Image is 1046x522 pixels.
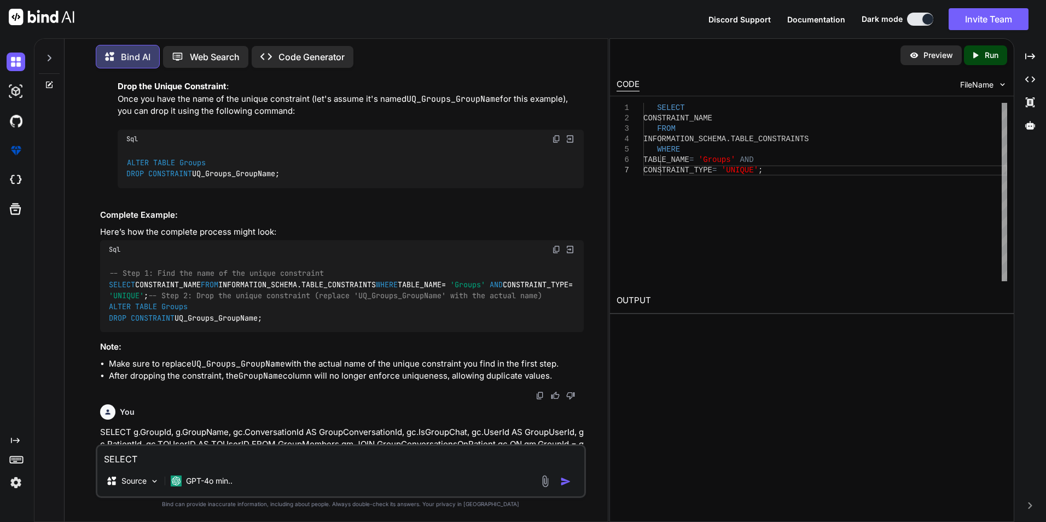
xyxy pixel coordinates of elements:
img: dislike [566,391,575,400]
h3: Note: [100,341,584,353]
img: attachment [539,475,551,488]
div: 2 [617,113,629,124]
img: preview [909,50,919,60]
li: After dropping the constraint, the column will no longer enforce uniqueness, allowing duplicate v... [109,370,584,382]
p: Bind AI [121,50,150,63]
img: copy [552,245,561,254]
div: 5 [617,144,629,155]
img: settings [7,473,25,492]
span: . [726,135,730,143]
span: DROP [109,313,126,323]
span: -- Step 1: Find the name of the unique constraint [109,268,324,278]
div: 4 [617,134,629,144]
img: like [551,391,560,400]
img: Open in Browser [565,245,575,254]
span: 'UNIQUE' [722,166,758,175]
span: CONSTRAINT [131,313,175,323]
span: Sql [109,245,120,254]
p: SELECT g.GroupId, g.GroupName, gc.ConversationId AS GroupConversationId, gc.IsGroupChat, gc.UserI... [100,426,584,513]
span: = [689,155,694,164]
div: 1 [617,103,629,113]
span: SELECT [657,103,684,112]
span: Dark mode [862,14,903,25]
p: : Once you have the name of the unique constraint (let's assume it's named for this example), you... [118,80,584,118]
h3: Complete Example: [100,209,584,222]
span: CONSTRAINT_TYPE [643,166,712,175]
p: Preview [923,50,953,61]
span: FROM [657,124,676,133]
code: GroupName [239,370,283,381]
img: GPT-4o mini [171,475,182,486]
code: UQ_Groups_GroupName [191,358,285,369]
img: darkChat [7,53,25,71]
span: AND [740,155,753,164]
span: -- Step 2: Drop the unique constraint (replace 'UQ_Groups_GroupName' with the actual name) [148,291,542,300]
span: 'Groups' [699,155,735,164]
img: githubDark [7,112,25,130]
span: AND [490,280,503,289]
h6: You [120,407,135,417]
span: Documentation [787,15,845,24]
img: copy [552,135,561,143]
div: 3 [617,124,629,134]
img: darkAi-studio [7,82,25,101]
img: Open in Browser [565,134,575,144]
p: Source [121,475,147,486]
code: UQ_Groups_GroupName; [126,157,280,179]
span: Sql [126,135,138,143]
span: ALTER TABLE [109,302,157,312]
button: Invite Team [949,8,1028,30]
span: TABLE_NAME [643,155,689,164]
span: ALTER TABLE [127,158,175,167]
span: CONSTRAINT_NAME [643,114,712,123]
p: Bind can provide inaccurate information, including about people. Always double-check its answers.... [96,500,586,508]
span: CONSTRAINT [148,169,192,179]
span: DROP [126,169,144,179]
img: copy [536,391,544,400]
div: 6 [617,155,629,165]
span: FileName [960,79,993,90]
p: Web Search [190,50,240,63]
p: Here’s how the complete process might look: [100,226,584,239]
span: = [712,166,717,175]
span: 'UNIQUE' [109,291,144,300]
span: WHERE [657,145,680,154]
span: Groups [161,302,188,312]
img: Bind AI [9,9,74,25]
span: 'Groups' [450,280,485,289]
strong: Drop the Unique Constraint [118,81,226,91]
span: SELECT [109,280,135,289]
img: icon [560,476,571,487]
div: CODE [617,78,640,91]
h2: OUTPUT [610,288,1014,314]
p: GPT-4o min.. [186,475,233,486]
img: cloudideIcon [7,171,25,189]
span: Groups [179,158,206,167]
li: Make sure to replace with the actual name of the unique constraint you find in the first step. [109,358,584,370]
span: FROM [201,280,218,289]
span: Discord Support [708,15,771,24]
p: Code Generator [278,50,345,63]
span: ; [758,166,763,175]
img: premium [7,141,25,160]
div: 7 [617,165,629,176]
code: CONSTRAINT_NAME INFORMATION_SCHEMA.TABLE_CONSTRAINTS TABLE_NAME CONSTRAINT_TYPE ; UQ_Groups_Group... [109,268,577,323]
span: INFORMATION_SCHEMA [643,135,726,143]
span: WHERE [376,280,398,289]
span: = [568,280,573,289]
img: chevron down [998,80,1007,89]
code: UQ_Groups_GroupName [406,94,500,105]
button: Discord Support [708,14,771,25]
p: Run [985,50,998,61]
span: TABLE_CONSTRAINTS [731,135,809,143]
img: Pick Models [150,477,159,486]
span: = [441,280,446,289]
button: Documentation [787,14,845,25]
